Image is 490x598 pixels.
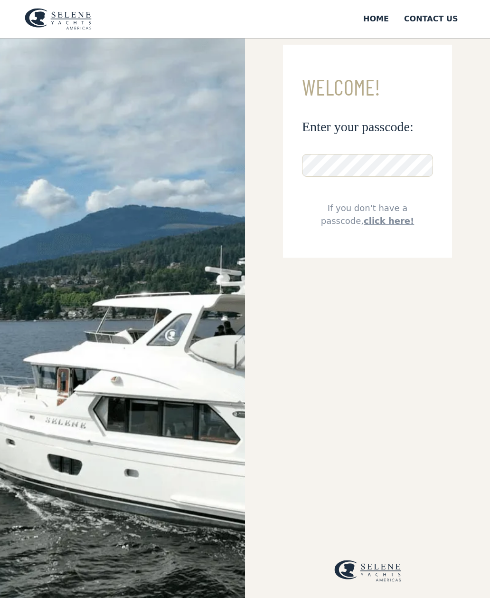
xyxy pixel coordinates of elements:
[25,8,92,30] img: logo
[302,118,433,135] h3: Enter your passcode:
[302,75,433,99] h3: Welcome!
[364,216,414,226] a: click here!
[283,45,452,258] form: Email Form
[404,13,458,25] div: Contact US
[302,202,433,227] div: If you don't have a passcode,
[363,13,389,25] div: Home
[334,560,401,582] img: logo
